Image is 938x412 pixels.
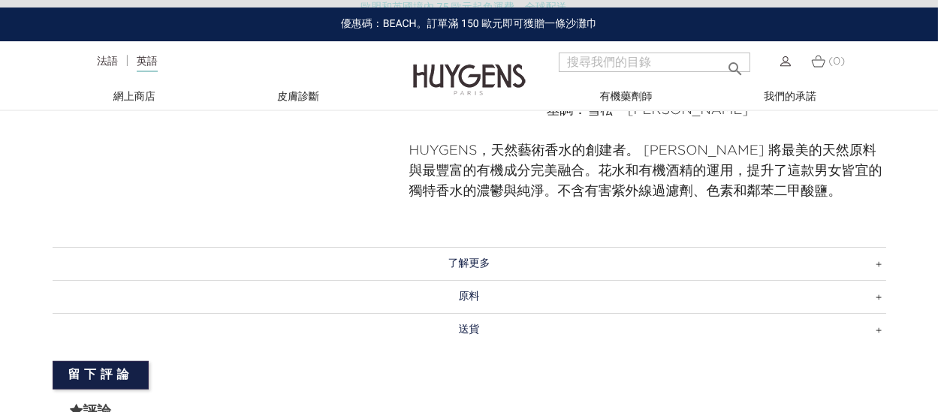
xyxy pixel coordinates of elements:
button:  [722,48,749,68]
a: 網上商店 [59,89,210,105]
a: 有機藥劑師 [551,89,701,105]
font: HUYGENS，天然藝術香水的創建者。 [PERSON_NAME] 將最美的天然原料與最豐富的有機成分完美融合。花水和有機酒精的運用，提升了這款男女皆宜的獨特香水的濃鬱與純淨。不含有害紫外線過濾... [409,144,882,198]
a: 留下評論 [53,361,149,389]
a: 了解更多 [53,247,886,280]
font:  [726,60,744,78]
font: 我們的承諾 [764,92,816,102]
a: 原料 [53,280,886,313]
font: 優惠碼：BEACH。訂單滿 150 歐元即可獲贈一條沙灘巾 [341,18,597,30]
font: 了解更多 [448,258,490,269]
font: 網上商店 [113,92,155,102]
font: (0) [828,56,845,67]
a: 皮膚診斷 [223,89,373,105]
font: | [125,56,129,68]
font: 送貨 [459,324,480,335]
font: 英語 [137,56,158,67]
a: 英語 [137,56,158,72]
a: 送貨 [53,313,886,346]
font: 原料 [459,291,480,302]
font: 歐盟和英國境內 75 歐元起免運費。全球配送。 [360,2,578,14]
img: 惠更斯 [413,40,526,98]
a: 法語 [97,56,118,67]
font: 皮膚診斷 [277,92,319,102]
input: 搜尋 [559,53,750,72]
a: 我們的承諾 [715,89,865,105]
font: 有機藥劑師 [600,92,653,102]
